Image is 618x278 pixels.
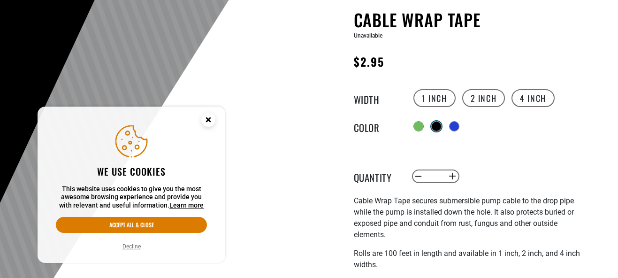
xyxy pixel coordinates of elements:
[354,53,384,70] span: $2.95
[462,89,505,107] label: 2 inch
[354,170,401,182] label: Quantity
[354,248,584,270] p: Rolls are 100 feet in length and available in 1 inch, 2 inch, and 4 inch widths.
[413,89,456,107] label: 1 inch
[38,107,225,263] aside: Cookie Consent
[56,165,207,178] h2: We use cookies
[354,10,584,30] h1: Cable Wrap Tape
[56,217,207,233] button: Accept all & close
[120,242,144,251] button: Decline
[169,201,204,209] a: Learn more
[511,89,555,107] label: 4 inch
[56,185,207,210] p: This website uses cookies to give you the most awesome browsing experience and provide you with r...
[354,92,401,104] legend: Width
[354,120,401,132] legend: Color
[354,32,382,39] span: Unavailable
[354,195,584,240] p: Cable Wrap Tape secures submersible pump cable to the drop pipe while the pump is installed down ...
